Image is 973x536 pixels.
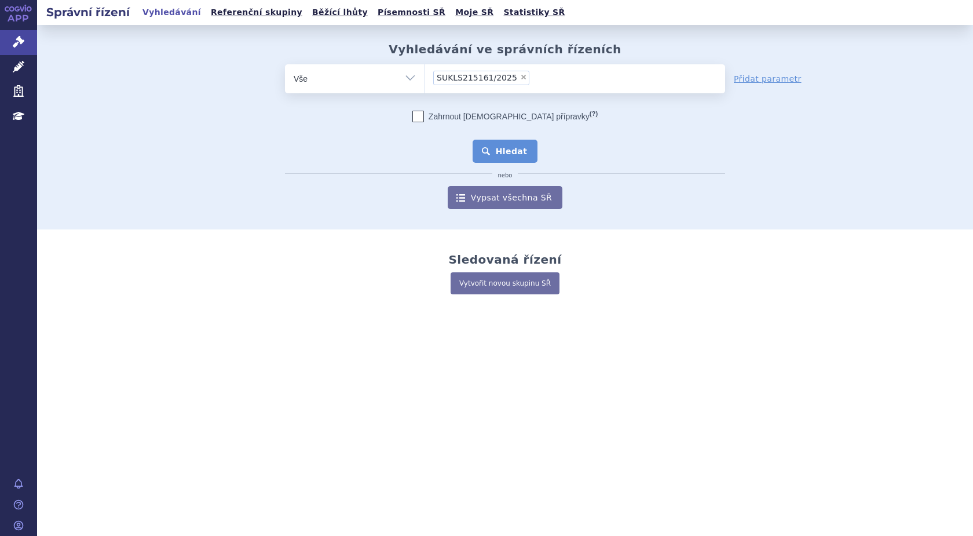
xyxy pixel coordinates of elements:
[492,172,518,179] i: nebo
[734,73,802,85] a: Přidat parametr
[412,111,598,122] label: Zahrnout [DEMOGRAPHIC_DATA] přípravky
[451,272,559,294] a: Vytvořit novou skupinu SŘ
[448,186,562,209] a: Vypsat všechna SŘ
[533,70,539,85] input: SUKLS215161/2025
[139,5,204,20] a: Vyhledávání
[389,42,621,56] h2: Vyhledávání ve správních řízeních
[473,140,538,163] button: Hledat
[448,253,561,267] h2: Sledovaná řízení
[520,74,527,81] span: ×
[374,5,449,20] a: Písemnosti SŘ
[500,5,568,20] a: Statistiky SŘ
[437,74,517,82] span: SUKLS215161/2025
[452,5,497,20] a: Moje SŘ
[207,5,306,20] a: Referenční skupiny
[590,110,598,118] abbr: (?)
[37,4,139,20] h2: Správní řízení
[309,5,371,20] a: Běžící lhůty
